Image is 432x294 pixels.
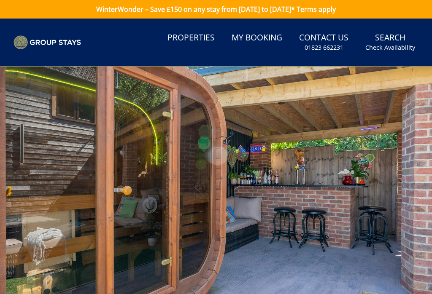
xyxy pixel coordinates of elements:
small: Check Availability [365,43,415,52]
a: My Booking [228,29,286,48]
a: Contact Us01823 662231 [296,29,352,56]
a: SearchCheck Availability [362,29,418,56]
small: 01823 662231 [305,43,343,52]
a: Properties [164,29,218,48]
img: Group Stays [13,35,81,50]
